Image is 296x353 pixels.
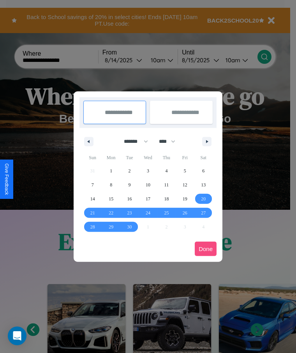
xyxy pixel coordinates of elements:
[120,192,139,206] button: 16
[202,164,204,178] span: 6
[139,192,157,206] button: 17
[201,206,206,220] span: 27
[194,151,213,164] span: Sat
[129,164,131,178] span: 2
[102,220,120,234] button: 29
[201,178,206,192] span: 13
[83,178,102,192] button: 7
[120,164,139,178] button: 2
[110,164,112,178] span: 1
[127,206,132,220] span: 23
[194,164,213,178] button: 6
[194,206,213,220] button: 27
[102,151,120,164] span: Mon
[157,178,176,192] button: 11
[157,206,176,220] button: 25
[183,206,187,220] span: 26
[8,327,26,345] div: Open Intercom Messenger
[157,192,176,206] button: 18
[102,206,120,220] button: 22
[139,206,157,220] button: 24
[120,220,139,234] button: 30
[165,164,167,178] span: 4
[146,192,150,206] span: 17
[109,220,113,234] span: 29
[194,178,213,192] button: 13
[157,151,176,164] span: Thu
[102,164,120,178] button: 1
[90,206,95,220] span: 21
[4,163,9,195] div: Give Feedback
[90,192,95,206] span: 14
[83,220,102,234] button: 28
[90,220,95,234] span: 28
[83,206,102,220] button: 21
[109,206,113,220] span: 22
[110,178,112,192] span: 8
[120,178,139,192] button: 9
[164,192,169,206] span: 18
[120,206,139,220] button: 23
[176,178,194,192] button: 12
[176,164,194,178] button: 5
[146,206,150,220] span: 24
[157,164,176,178] button: 4
[120,151,139,164] span: Tue
[102,192,120,206] button: 15
[83,192,102,206] button: 14
[139,151,157,164] span: Wed
[176,151,194,164] span: Fri
[183,192,187,206] span: 19
[147,164,149,178] span: 3
[146,178,150,192] span: 10
[176,206,194,220] button: 26
[194,192,213,206] button: 20
[164,178,169,192] span: 11
[139,178,157,192] button: 10
[176,192,194,206] button: 19
[127,220,132,234] span: 30
[195,242,217,256] button: Done
[183,178,187,192] span: 12
[184,164,186,178] span: 5
[201,192,206,206] span: 20
[109,192,113,206] span: 15
[102,178,120,192] button: 8
[127,192,132,206] span: 16
[139,164,157,178] button: 3
[83,151,102,164] span: Sun
[129,178,131,192] span: 9
[164,206,169,220] span: 25
[92,178,94,192] span: 7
